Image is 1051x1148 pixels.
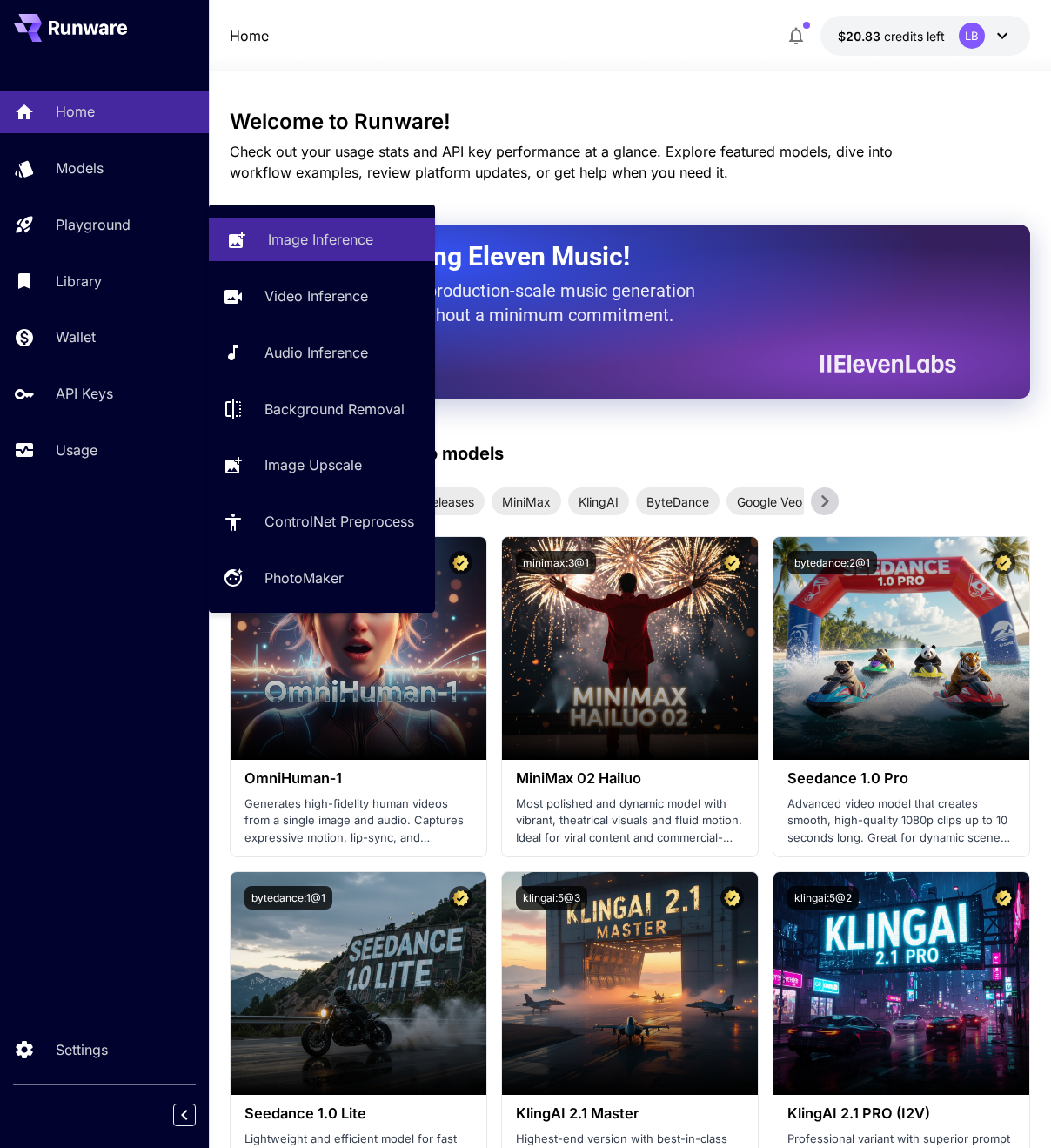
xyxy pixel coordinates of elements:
button: $20.83209 [820,16,1030,56]
button: minimax:3@1 [516,551,596,574]
button: klingai:5@3 [516,886,587,910]
button: klingai:5@2 [787,886,859,910]
p: Background Removal [264,399,405,420]
button: Certified Model – Vetted for best performance and includes a commercial license. [992,551,1015,574]
button: bytedance:1@1 [244,886,332,910]
p: Settings [56,1039,108,1060]
button: bytedance:2@1 [787,551,877,574]
span: Check out your usage stats and API key performance at a glance. Explore featured models, dive int... [230,143,893,181]
p: Advanced video model that creates smooth, high-quality 1080p clips up to 10 seconds long. Great f... [787,796,1015,847]
span: credits left [884,29,945,44]
img: alt [502,872,758,1095]
a: Image Inference [209,218,435,261]
span: New releases [387,493,485,511]
button: Certified Model – Vetted for best performance and includes a commercial license. [449,886,472,910]
h3: Seedance 1.0 Lite [244,1105,472,1122]
img: alt [773,537,1029,760]
img: alt [231,537,486,760]
h3: MiniMax 02 Hailuo [516,770,744,787]
button: Certified Model – Vetted for best performance and includes a commercial license. [992,886,1015,910]
p: Library [56,271,102,292]
p: Audio Inference [264,342,368,363]
p: Playground [56,214,131,235]
span: $20.83 [838,29,884,44]
span: MiniMax [492,493,561,511]
button: Certified Model – Vetted for best performance and includes a commercial license. [449,551,472,574]
nav: breadcrumb [230,25,269,46]
div: LB [959,23,985,49]
img: alt [231,872,486,1095]
h2: Now Supporting Eleven Music! [273,240,943,273]
p: PhotoMaker [264,567,344,588]
h3: KlingAI 2.1 PRO (I2V) [787,1105,1015,1122]
p: API Keys [56,383,113,404]
a: Video Inference [209,275,435,318]
a: Audio Inference [209,332,435,374]
p: ControlNet Preprocess [264,511,414,532]
a: ControlNet Preprocess [209,500,435,543]
img: alt [502,537,758,760]
h3: OmniHuman‑1 [244,770,472,787]
div: Collapse sidebar [186,1099,209,1131]
p: Home [230,25,269,46]
button: Certified Model – Vetted for best performance and includes a commercial license. [720,886,744,910]
p: Most polished and dynamic model with vibrant, theatrical visuals and fluid motion. Ideal for vira... [516,796,744,847]
p: Usage [56,440,97,460]
button: Collapse sidebar [173,1104,196,1126]
a: Background Removal [209,387,435,430]
img: alt [773,872,1029,1095]
h3: Welcome to Runware! [230,110,1030,134]
a: Image Upscale [209,444,435,487]
p: Image Upscale [264,454,362,475]
p: Home [56,101,95,122]
p: Generates high-fidelity human videos from a single image and audio. Captures expressive motion, l... [244,796,472,847]
a: PhotoMaker [209,557,435,600]
span: KlingAI [568,493,629,511]
p: Wallet [56,326,96,347]
button: Certified Model – Vetted for best performance and includes a commercial license. [720,551,744,574]
h3: Seedance 1.0 Pro [787,770,1015,787]
p: Video Inference [264,285,368,306]
p: Image Inference [268,229,373,250]
p: The only way to get production-scale music generation from Eleven Labs without a minimum commitment. [273,279,708,327]
span: Google Veo [726,493,813,511]
h3: KlingAI 2.1 Master [516,1105,744,1122]
span: ByteDance [636,493,720,511]
div: $20.83209 [838,27,945,45]
p: Models [56,158,104,178]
